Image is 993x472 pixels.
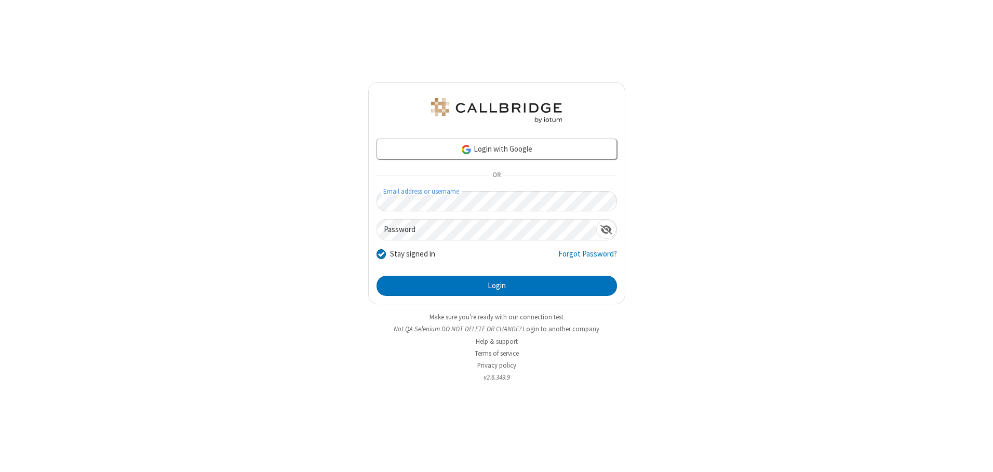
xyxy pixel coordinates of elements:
input: Password [377,220,596,240]
button: Login [377,276,617,296]
a: Login with Google [377,139,617,159]
img: QA Selenium DO NOT DELETE OR CHANGE [429,98,564,123]
a: Help & support [476,337,518,346]
a: Privacy policy [477,361,516,370]
input: Email address or username [377,191,617,211]
li: Not QA Selenium DO NOT DELETE OR CHANGE? [368,324,625,334]
button: Login to another company [523,324,599,334]
img: google-icon.png [461,144,472,155]
a: Terms of service [475,349,519,358]
label: Stay signed in [390,248,435,260]
a: Forgot Password? [558,248,617,268]
span: OR [488,168,505,183]
div: Show password [596,220,616,239]
a: Make sure you're ready with our connection test [430,313,563,321]
li: v2.6.349.9 [368,372,625,382]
